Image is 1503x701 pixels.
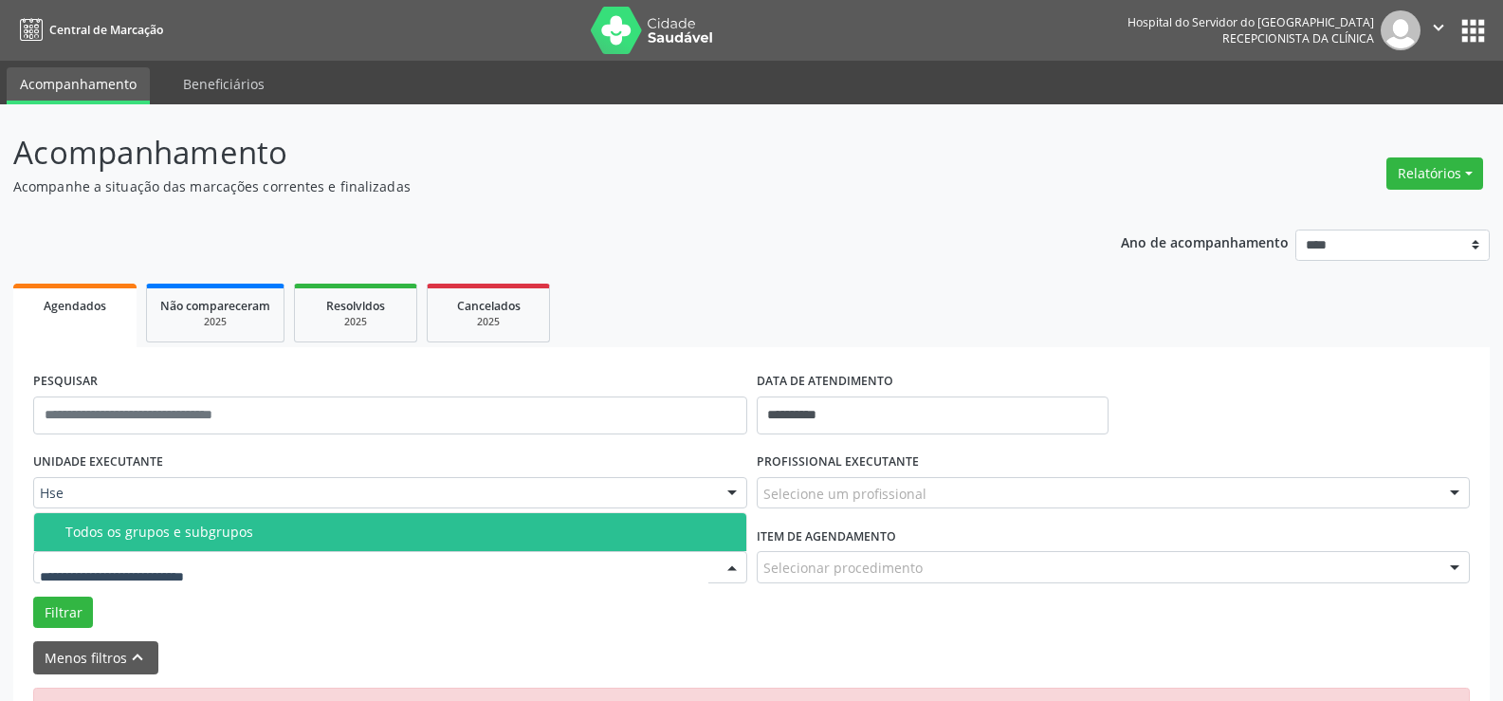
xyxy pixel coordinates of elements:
[1428,17,1449,38] i: 
[763,484,926,504] span: Selecione um profissional
[44,298,106,314] span: Agendados
[1222,30,1374,46] span: Recepcionista da clínica
[160,315,270,329] div: 2025
[65,525,735,540] div: Todos os grupos e subgrupos
[160,298,270,314] span: Não compareceram
[40,484,708,503] span: Hse
[457,298,521,314] span: Cancelados
[13,176,1047,196] p: Acompanhe a situação das marcações correntes e finalizadas
[1127,14,1374,30] div: Hospital do Servidor do [GEOGRAPHIC_DATA]
[7,67,150,104] a: Acompanhamento
[49,22,163,38] span: Central de Marcação
[308,315,403,329] div: 2025
[1421,10,1457,50] button: 
[326,298,385,314] span: Resolvidos
[13,129,1047,176] p: Acompanhamento
[1457,14,1490,47] button: apps
[170,67,278,101] a: Beneficiários
[757,522,896,551] label: Item de agendamento
[13,14,163,46] a: Central de Marcação
[1121,230,1289,253] p: Ano de acompanhamento
[33,641,158,674] button: Menos filtroskeyboard_arrow_up
[1381,10,1421,50] img: img
[441,315,536,329] div: 2025
[757,367,893,397] label: DATA DE ATENDIMENTO
[33,448,163,477] label: UNIDADE EXECUTANTE
[33,367,98,397] label: PESQUISAR
[33,597,93,629] button: Filtrar
[127,647,148,668] i: keyboard_arrow_up
[763,558,923,578] span: Selecionar procedimento
[1386,157,1483,190] button: Relatórios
